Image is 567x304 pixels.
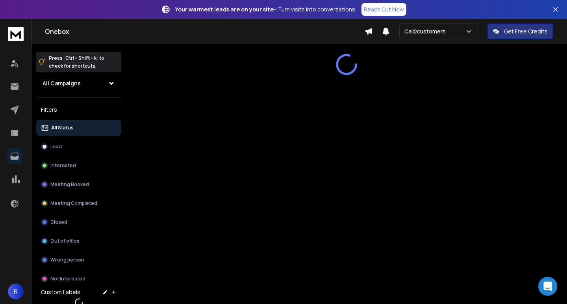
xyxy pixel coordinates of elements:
p: – Turn visits into conversations [175,6,355,13]
img: logo [8,27,24,41]
button: Meeting Booked [36,177,121,192]
p: Wrong person [50,257,84,263]
button: All Campaigns [36,76,121,91]
div: Open Intercom Messenger [538,277,557,296]
p: Call2customers [404,28,449,35]
button: Not Interested [36,271,121,287]
p: All Status [51,125,74,131]
p: Not Interested [50,276,85,282]
button: R [8,284,24,299]
p: Press to check for shortcuts. [49,54,104,70]
button: Closed [36,214,121,230]
h1: Onebox [45,27,365,36]
a: Reach Out Now [361,3,406,16]
h3: Filters [36,104,121,115]
button: Out of office [36,233,121,249]
p: Get Free Credits [504,28,548,35]
button: All Status [36,120,121,136]
p: Interested [50,162,76,169]
button: Meeting Completed [36,195,121,211]
p: Meeting Completed [50,200,97,206]
button: Wrong person [36,252,121,268]
strong: Your warmest leads are on your site [175,6,274,13]
button: Get Free Credits [487,24,553,39]
p: Meeting Booked [50,181,89,188]
p: Reach Out Now [364,6,404,13]
h3: Custom Labels [41,288,80,296]
p: Out of office [50,238,80,244]
span: Ctrl + Shift + k [64,53,98,63]
p: Closed [50,219,67,225]
button: Lead [36,139,121,155]
p: Lead [50,144,62,150]
h1: All Campaigns [43,79,81,87]
button: Interested [36,158,121,173]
